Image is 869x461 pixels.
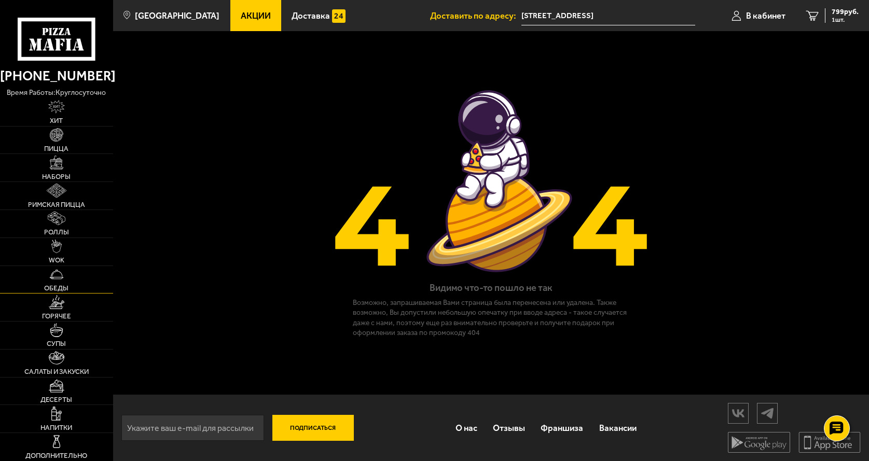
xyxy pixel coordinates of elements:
span: Наборы [42,173,71,180]
img: 15daf4d41897b9f0e9f617042186c801.svg [332,9,346,23]
input: Ваш адрес доставки [521,6,695,25]
span: [GEOGRAPHIC_DATA] [135,11,219,20]
span: Римская пицца [28,201,85,208]
p: Возможно, запрашиваемая Вами страница была перенесена или удалена. Также возможно, Вы допустили н... [353,298,630,338]
span: Напитки [40,424,72,431]
img: vk [728,404,748,422]
h1: Видимо что-то пошло не так [430,282,553,295]
span: Горячее [42,313,71,319]
span: Салаты и закуски [24,368,89,375]
span: WOK [49,257,64,263]
img: tg [757,404,777,422]
span: проспект Металлистов, 19/30 [521,6,695,25]
span: Акции [241,11,271,20]
a: Франшиза [533,413,591,443]
span: Обеды [44,285,68,291]
span: Пицца [44,145,68,152]
span: 799 руб. [832,8,859,16]
span: Хит [50,117,63,124]
img: Страница не найдена [333,84,650,278]
a: О нас [448,413,485,443]
span: Роллы [44,229,69,235]
button: Подписаться [272,415,354,441]
span: Супы [47,340,66,347]
input: Укажите ваш e-mail для рассылки [121,415,264,441]
a: Отзывы [485,413,533,443]
span: В кабинет [746,11,785,20]
span: Дополнительно [25,452,87,459]
a: Вакансии [591,413,644,443]
span: Десерты [40,396,72,403]
span: 1 шт. [832,17,859,23]
span: Доставить по адресу: [430,11,521,20]
span: Доставка [292,11,330,20]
